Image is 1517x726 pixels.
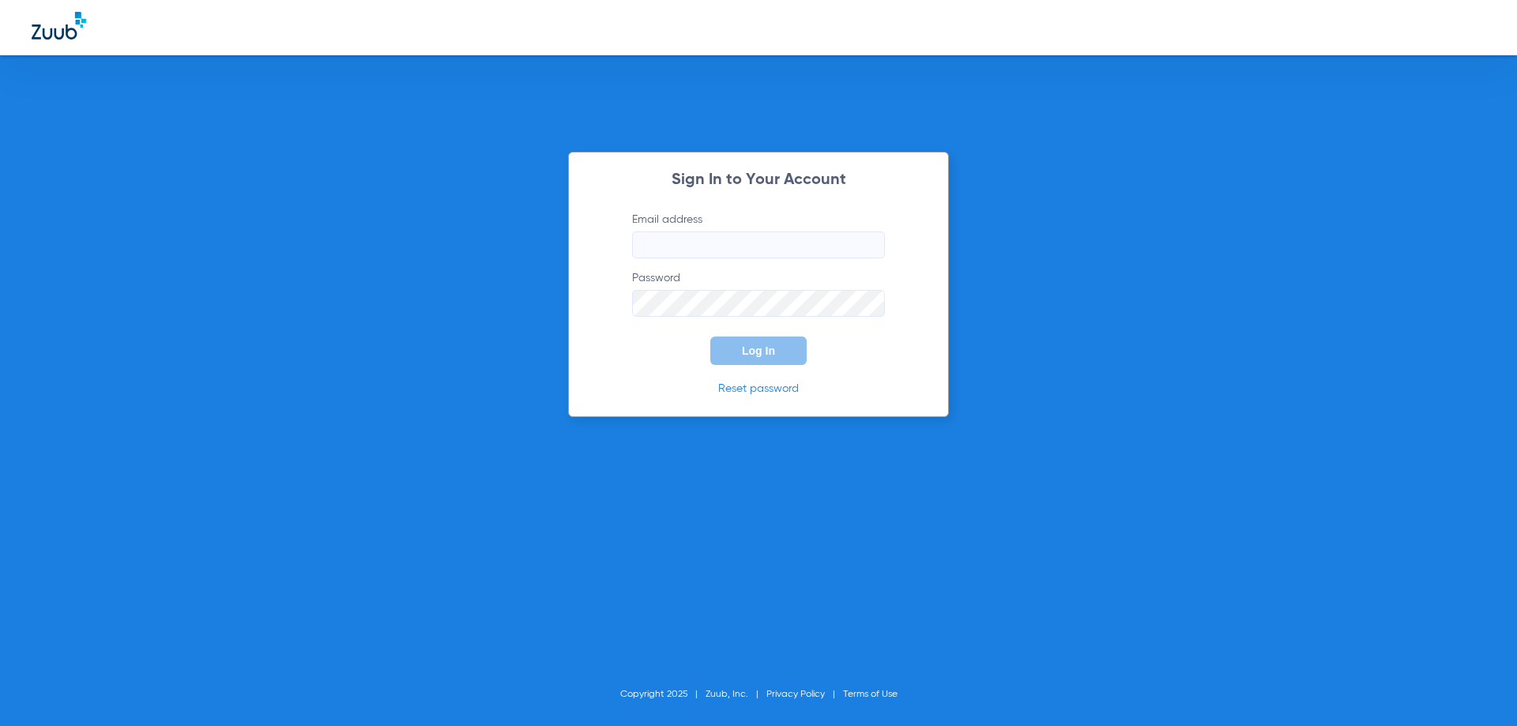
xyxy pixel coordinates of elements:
label: Password [632,270,885,317]
input: Password [632,290,885,317]
a: Privacy Policy [766,690,825,699]
span: Log In [742,344,775,357]
h2: Sign In to Your Account [608,172,909,188]
li: Copyright 2025 [620,687,706,702]
a: Terms of Use [843,690,898,699]
label: Email address [632,212,885,258]
button: Log In [710,337,807,365]
a: Reset password [718,383,799,394]
li: Zuub, Inc. [706,687,766,702]
img: Zuub Logo [32,12,86,39]
input: Email address [632,231,885,258]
